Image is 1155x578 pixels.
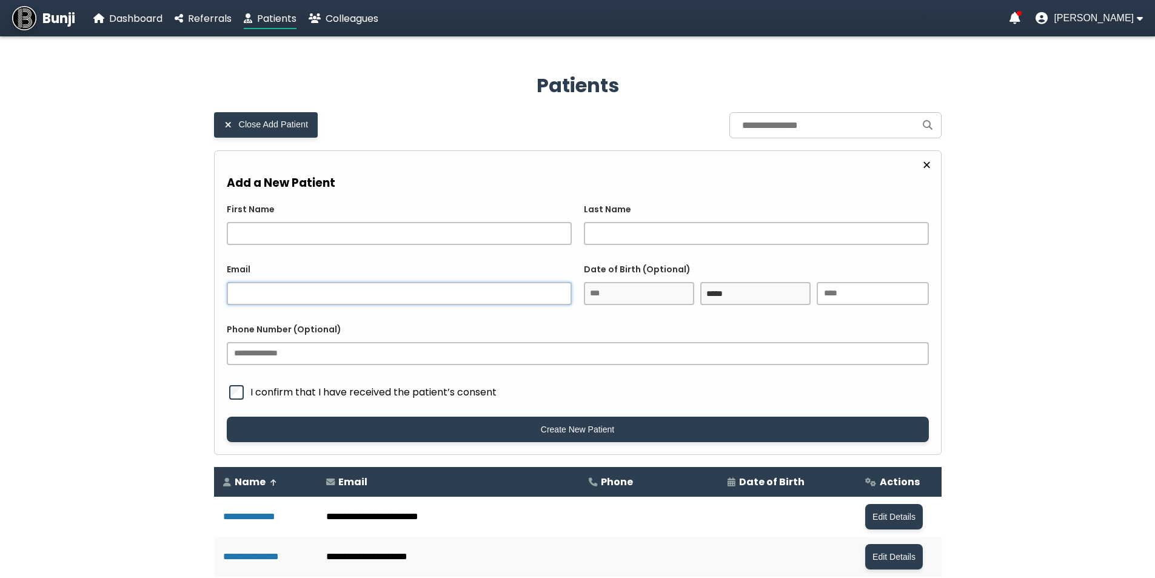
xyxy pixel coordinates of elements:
span: Colleagues [326,12,378,25]
a: Referrals [175,11,232,26]
img: Bunji Dental Referral Management [12,6,36,30]
a: Notifications [1009,12,1020,24]
th: Name [214,467,318,497]
a: Patients [244,11,296,26]
label: Last Name [584,203,929,216]
th: Phone [580,467,719,497]
span: Patients [257,12,296,25]
label: Phone Number (Optional) [227,323,929,336]
button: Close Add Patient [214,112,318,138]
th: Actions [856,467,941,497]
span: Bunji [42,8,75,29]
span: [PERSON_NAME] [1054,13,1134,24]
a: Dashboard [93,11,162,26]
button: User menu [1036,12,1143,24]
h2: Patients [214,71,942,100]
span: Referrals [188,12,232,25]
span: Dashboard [109,12,162,25]
button: Close [919,157,934,173]
button: Create New Patient [227,417,929,442]
th: Date of Birth [718,467,856,497]
label: Email [227,263,572,276]
span: I confirm that I have received the patient’s consent [250,385,929,400]
a: Bunji [12,6,75,30]
button: Edit [865,504,923,529]
button: Edit [865,544,923,570]
h3: Add a New Patient [227,174,929,192]
label: Date of Birth (Optional) [584,263,929,276]
a: Colleagues [309,11,378,26]
span: Close Add Patient [239,119,308,130]
th: Email [317,467,579,497]
label: First Name [227,203,572,216]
